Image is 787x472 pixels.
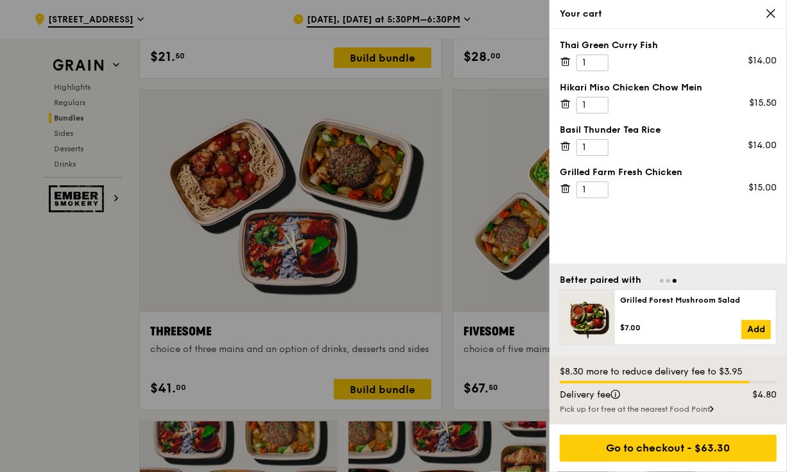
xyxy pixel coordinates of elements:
[560,274,641,287] div: Better paired with
[620,295,771,305] div: Grilled Forest Mushroom Salad
[620,323,741,333] div: $7.00
[660,279,664,283] span: Go to slide 1
[673,279,677,283] span: Go to slide 3
[748,55,777,67] div: $14.00
[560,39,777,52] div: Thai Green Curry Fish
[748,181,777,194] div: $15.00
[560,435,777,462] div: Go to checkout - $63.30
[749,97,777,110] div: $15.50
[748,139,777,152] div: $14.00
[560,124,777,137] div: Basil Thunder Tea Rice
[560,8,777,21] div: Your cart
[560,166,777,179] div: Grilled Farm Fresh Chicken
[560,404,777,414] div: Pick up for free at the nearest Food Point
[727,389,785,401] div: $4.80
[560,81,777,94] div: Hikari Miso Chicken Chow Mein
[552,389,727,401] div: Delivery fee
[666,279,670,283] span: Go to slide 2
[560,366,777,378] div: $8.30 more to reduce delivery fee to $3.95
[741,320,771,339] a: Add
